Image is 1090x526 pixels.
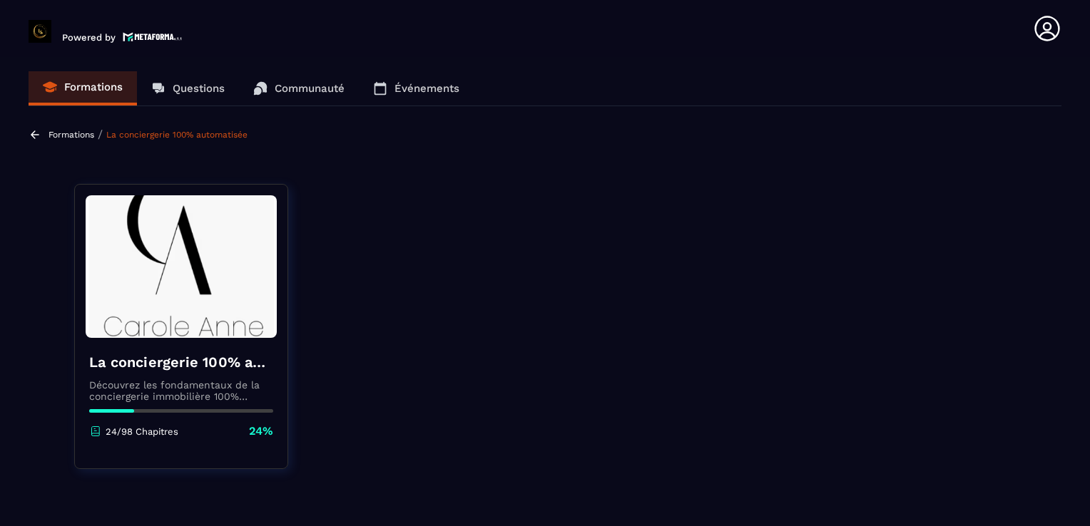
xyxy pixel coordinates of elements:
[239,71,359,105] a: Communauté
[98,128,103,141] span: /
[359,71,474,105] a: Événements
[106,130,248,140] a: La conciergerie 100% automatisée
[64,81,123,93] p: Formations
[137,71,239,105] a: Questions
[49,130,94,140] a: Formations
[29,71,137,105] a: Formations
[123,31,183,43] img: logo
[106,426,178,437] p: 24/98 Chapitres
[29,20,51,43] img: logo-branding
[249,423,273,439] p: 24%
[173,82,225,95] p: Questions
[275,82,345,95] p: Communauté
[62,32,116,43] p: Powered by
[89,379,273,402] p: Découvrez les fondamentaux de la conciergerie immobilière 100% automatisée. Cette formation est c...
[86,195,277,338] img: banner
[89,352,273,372] h4: La conciergerie 100% automatisée
[394,82,459,95] p: Événements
